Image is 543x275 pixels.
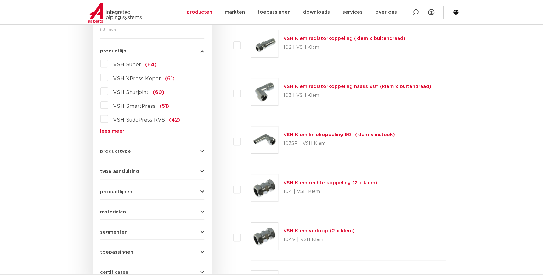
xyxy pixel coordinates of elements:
[100,190,204,194] button: productlijnen
[251,223,278,250] img: Thumbnail for VSH Klem verloop (2 x klem)
[100,250,204,255] button: toepassingen
[100,129,204,134] a: lees meer
[169,118,180,123] span: (42)
[100,210,126,214] span: materialen
[145,62,156,67] span: (64)
[100,149,131,154] span: producttype
[100,169,204,174] button: type aansluiting
[251,78,278,105] img: Thumbnail for VSH Klem radiatorkoppeling haaks 90° (klem x buitendraad)
[283,139,395,149] p: 103SP | VSH Klem
[283,84,431,89] a: VSH Klem radiatorkoppeling haaks 90° (klem x buitendraad)
[100,169,139,174] span: type aansluiting
[113,76,161,81] span: VSH XPress Koper
[100,270,128,275] span: certificaten
[100,250,133,255] span: toepassingen
[100,230,204,234] button: segmenten
[113,62,141,67] span: VSH Super
[153,90,164,95] span: (60)
[251,174,278,201] img: Thumbnail for VSH Klem rechte koppeling (2 x klem)
[283,91,431,101] p: 103 | VSH Klem
[113,90,149,95] span: VSH Shurjoint
[113,104,156,109] span: VSH SmartPress
[100,149,204,154] button: producttype
[251,126,278,153] img: Thumbnail for VSH Klem kniekoppeling 90° (klem x insteek)
[251,30,278,57] img: Thumbnail for VSH Klem radiatorkoppeling (klem x buitendraad)
[283,132,395,137] a: VSH Klem kniekoppeling 90° (klem x insteek)
[283,36,405,41] a: VSH Klem radiatorkoppeling (klem x buitendraad)
[100,49,126,53] span: productlijn
[160,104,169,109] span: (51)
[428,5,434,19] div: my IPS
[283,228,355,233] a: VSH Klem verloop (2 x klem)
[100,270,204,275] button: certificaten
[100,230,127,234] span: segmenten
[100,49,204,53] button: productlijn
[283,235,355,245] p: 104V | VSH Klem
[283,187,377,197] p: 104 | VSH Klem
[283,42,405,52] p: 102 | VSH Klem
[283,180,377,185] a: VSH Klem rechte koppeling (2 x klem)
[100,190,132,194] span: productlijnen
[100,210,204,214] button: materialen
[165,76,175,81] span: (61)
[100,26,204,33] div: fittingen
[113,118,165,123] span: VSH SudoPress RVS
